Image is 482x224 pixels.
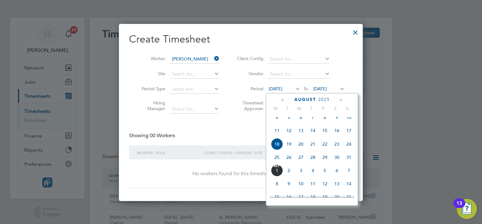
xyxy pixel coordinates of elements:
[319,151,331,163] span: 29
[295,138,307,150] span: 20
[235,71,263,76] label: Vendor
[295,125,307,137] span: 13
[302,85,310,93] span: To
[281,106,293,111] span: T
[343,151,355,163] span: 31
[271,138,283,150] span: 18
[331,138,343,150] span: 23
[317,106,329,111] span: F
[313,86,327,92] span: [DATE]
[295,178,307,190] span: 10
[456,203,462,211] div: 13
[331,165,343,176] span: 6
[293,106,305,111] span: W
[271,165,283,176] span: 1
[271,191,283,203] span: 15
[129,33,353,46] h2: Create Timesheet
[319,191,331,203] span: 19
[170,55,219,64] input: Search for...
[319,125,331,137] span: 15
[283,178,295,190] span: 9
[295,165,307,176] span: 3
[305,106,317,111] span: T
[283,111,295,123] span: 5
[307,138,319,150] span: 21
[235,86,263,92] label: Period
[307,165,319,176] span: 4
[137,56,165,61] label: Worker
[331,125,343,137] span: 16
[271,125,283,137] span: 11
[343,178,355,190] span: 14
[319,138,331,150] span: 22
[329,106,341,111] span: S
[170,105,219,114] input: Search for...
[283,191,295,203] span: 16
[307,151,319,163] span: 28
[269,86,282,92] span: [DATE]
[343,191,355,203] span: 21
[283,138,295,150] span: 19
[271,165,283,168] span: Sep
[319,178,331,190] span: 12
[271,178,283,190] span: 8
[137,71,165,76] label: Site
[307,111,319,123] span: 7
[295,111,307,123] span: 6
[343,138,355,150] span: 24
[269,106,281,111] span: M
[318,97,330,102] span: 2025
[170,70,219,79] input: Search for...
[331,178,343,190] span: 13
[135,171,346,177] div: No workers found for this timesheet period.
[235,56,263,61] label: Client Config
[343,125,355,137] span: 17
[129,132,176,139] div: Showing
[283,125,295,137] span: 12
[331,111,343,123] span: 9
[343,111,355,123] span: 10
[135,145,203,160] div: Worker / Role
[283,165,295,176] span: 2
[235,100,263,111] label: Timesheet Approver
[307,125,319,137] span: 14
[343,165,355,176] span: 7
[457,199,477,219] button: Open Resource Center, 13 new notifications
[268,70,330,79] input: Search for...
[319,111,331,123] span: 8
[331,151,343,163] span: 30
[150,132,175,139] span: 00 Workers
[319,165,331,176] span: 5
[295,191,307,203] span: 17
[295,151,307,163] span: 27
[331,191,343,203] span: 20
[307,191,319,203] span: 18
[307,178,319,190] span: 11
[203,145,304,160] div: Client Config / Vendor / Site
[271,151,283,163] span: 25
[271,111,283,123] span: 4
[268,55,330,64] input: Search for...
[137,86,165,92] label: Period Type
[170,85,219,94] input: Select one
[283,151,295,163] span: 26
[137,100,165,111] label: Hiring Manager
[341,106,353,111] span: S
[294,97,316,102] span: August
